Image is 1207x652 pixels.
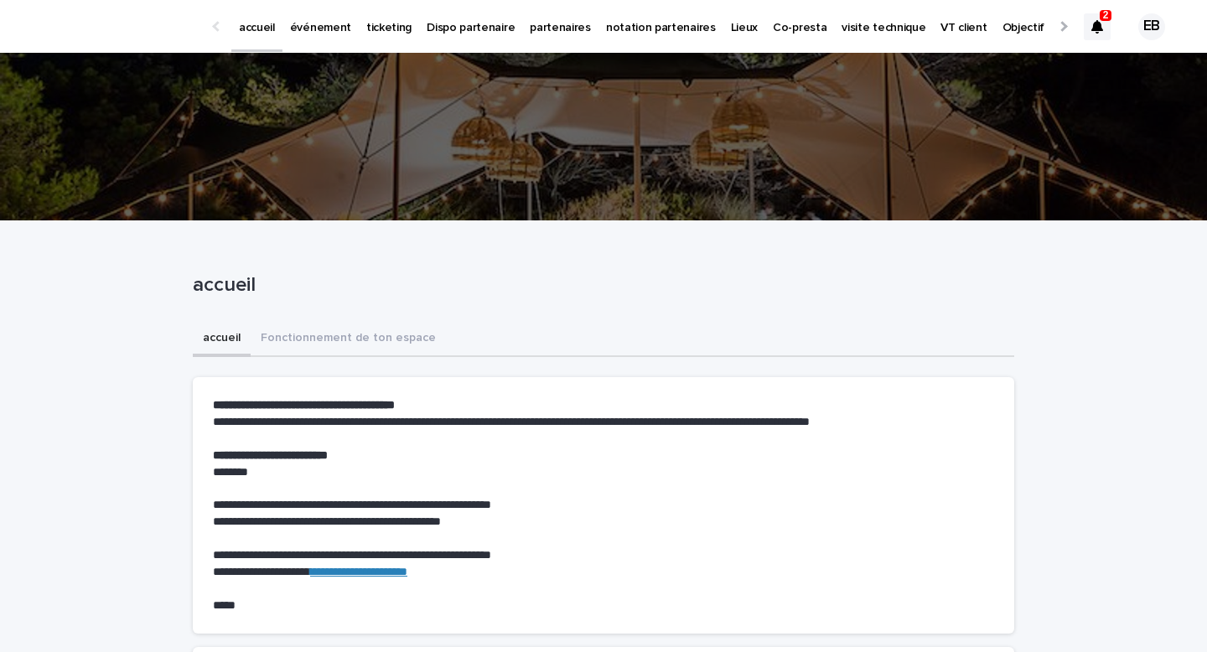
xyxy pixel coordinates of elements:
[1084,13,1111,40] div: 2
[1103,9,1109,21] p: 2
[1138,13,1165,40] div: EB
[193,273,1008,298] p: accueil
[251,322,446,357] button: Fonctionnement de ton espace
[193,322,251,357] button: accueil
[34,10,196,44] img: Ls34BcGeRexTGTNfXpUC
